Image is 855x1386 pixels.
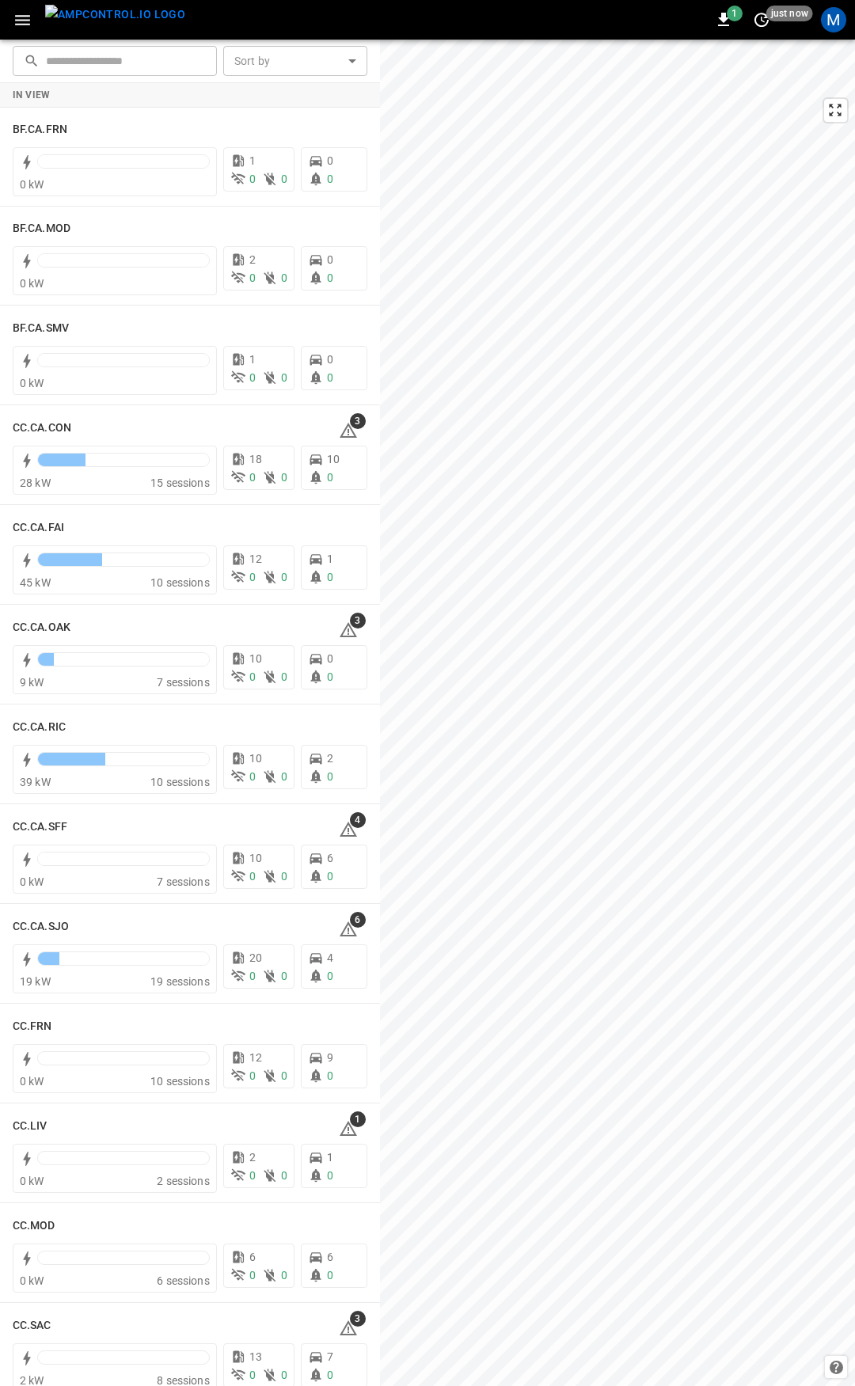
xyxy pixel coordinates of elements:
[249,1051,262,1064] span: 12
[281,173,287,185] span: 0
[327,154,333,167] span: 0
[766,6,813,21] span: just now
[13,420,71,437] h6: CC.CA.CON
[327,951,333,964] span: 4
[13,1018,52,1035] h6: CC.FRN
[249,1350,262,1363] span: 13
[327,852,333,864] span: 6
[249,951,262,964] span: 20
[249,154,256,167] span: 1
[281,870,287,883] span: 0
[249,453,262,465] span: 18
[20,277,44,290] span: 0 kW
[327,1151,333,1164] span: 1
[327,870,333,883] span: 0
[249,852,262,864] span: 10
[13,220,70,237] h6: BF.CA.MOD
[281,670,287,683] span: 0
[281,1369,287,1381] span: 0
[281,571,287,583] span: 0
[327,353,333,366] span: 0
[249,1369,256,1381] span: 0
[327,1251,333,1263] span: 6
[327,173,333,185] span: 0
[20,1075,44,1088] span: 0 kW
[13,918,69,936] h6: CC.CA.SJO
[249,353,256,366] span: 1
[249,670,256,683] span: 0
[249,1269,256,1282] span: 0
[350,912,366,928] span: 6
[749,7,774,32] button: set refresh interval
[13,1217,55,1235] h6: CC.MOD
[350,1111,366,1127] span: 1
[281,471,287,484] span: 0
[13,719,66,736] h6: CC.CA.RIC
[150,477,210,489] span: 15 sessions
[150,1075,210,1088] span: 10 sessions
[327,670,333,683] span: 0
[327,1051,333,1064] span: 9
[13,121,67,139] h6: BF.CA.FRN
[249,1251,256,1263] span: 6
[249,1069,256,1082] span: 0
[20,1175,44,1187] span: 0 kW
[150,576,210,589] span: 10 sessions
[157,1274,210,1287] span: 6 sessions
[13,89,51,101] strong: In View
[13,818,67,836] h6: CC.CA.SFF
[327,1350,333,1363] span: 7
[20,576,51,589] span: 45 kW
[20,377,44,389] span: 0 kW
[281,1169,287,1182] span: 0
[157,1175,210,1187] span: 2 sessions
[327,571,333,583] span: 0
[350,812,366,828] span: 4
[327,553,333,565] span: 1
[327,1169,333,1182] span: 0
[380,40,855,1386] canvas: Map
[281,1269,287,1282] span: 0
[327,652,333,665] span: 0
[281,770,287,783] span: 0
[249,553,262,565] span: 12
[20,975,51,988] span: 19 kW
[20,676,44,689] span: 9 kW
[327,1369,333,1381] span: 0
[327,1269,333,1282] span: 0
[150,776,210,788] span: 10 sessions
[249,471,256,484] span: 0
[249,870,256,883] span: 0
[20,776,51,788] span: 39 kW
[13,320,69,337] h6: BF.CA.SMV
[821,7,846,32] div: profile-icon
[327,253,333,266] span: 0
[727,6,743,21] span: 1
[157,875,210,888] span: 7 sessions
[45,5,185,25] img: ampcontrol.io logo
[20,477,51,489] span: 28 kW
[281,272,287,284] span: 0
[327,970,333,982] span: 0
[327,371,333,384] span: 0
[157,676,210,689] span: 7 sessions
[350,413,366,429] span: 3
[249,253,256,266] span: 2
[20,178,44,191] span: 0 kW
[249,752,262,765] span: 10
[281,1069,287,1082] span: 0
[249,571,256,583] span: 0
[20,875,44,888] span: 0 kW
[327,453,340,465] span: 10
[249,1169,256,1182] span: 0
[249,272,256,284] span: 0
[249,371,256,384] span: 0
[350,1311,366,1327] span: 3
[327,471,333,484] span: 0
[350,613,366,628] span: 3
[20,1274,44,1287] span: 0 kW
[249,1151,256,1164] span: 2
[150,975,210,988] span: 19 sessions
[13,1118,47,1135] h6: CC.LIV
[13,519,64,537] h6: CC.CA.FAI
